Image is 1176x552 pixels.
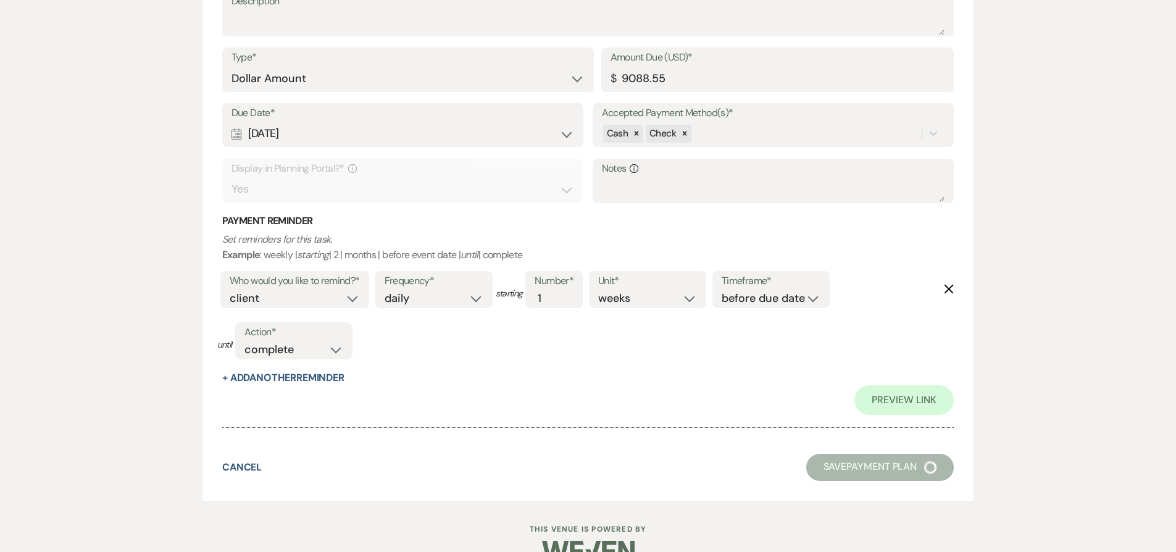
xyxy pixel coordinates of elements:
i: Set reminders for this task. [222,233,332,246]
span: Cash [607,127,628,140]
b: Example [222,248,261,261]
label: Number* [535,272,573,290]
span: until [217,338,232,351]
button: Cancel [222,462,262,472]
label: Accepted Payment Method(s)* [602,104,945,122]
label: Due Date* [231,104,575,122]
label: Action* [244,324,343,341]
h3: Payment Reminder [222,214,954,228]
label: Display in Planning Portal?* [231,160,575,178]
label: Unit* [598,272,697,290]
label: Timeframe* [722,272,820,290]
p: : weekly | | 2 | months | before event date | | complete [222,232,954,263]
i: until [461,248,478,261]
label: Type* [231,49,585,67]
img: loading spinner [924,461,936,474]
button: + AddAnotherReminder [222,373,344,383]
label: Amount Due (USD)* [611,49,945,67]
span: starting [496,287,523,300]
label: Notes [602,160,945,178]
label: Who would you like to remind?* [230,272,360,290]
div: $ [611,70,616,87]
div: [DATE] [231,122,575,146]
i: starting [297,248,329,261]
label: Frequency* [385,272,483,290]
span: Check [649,127,676,140]
button: SavePayment Plan [806,454,954,481]
a: Preview Link [854,385,954,415]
